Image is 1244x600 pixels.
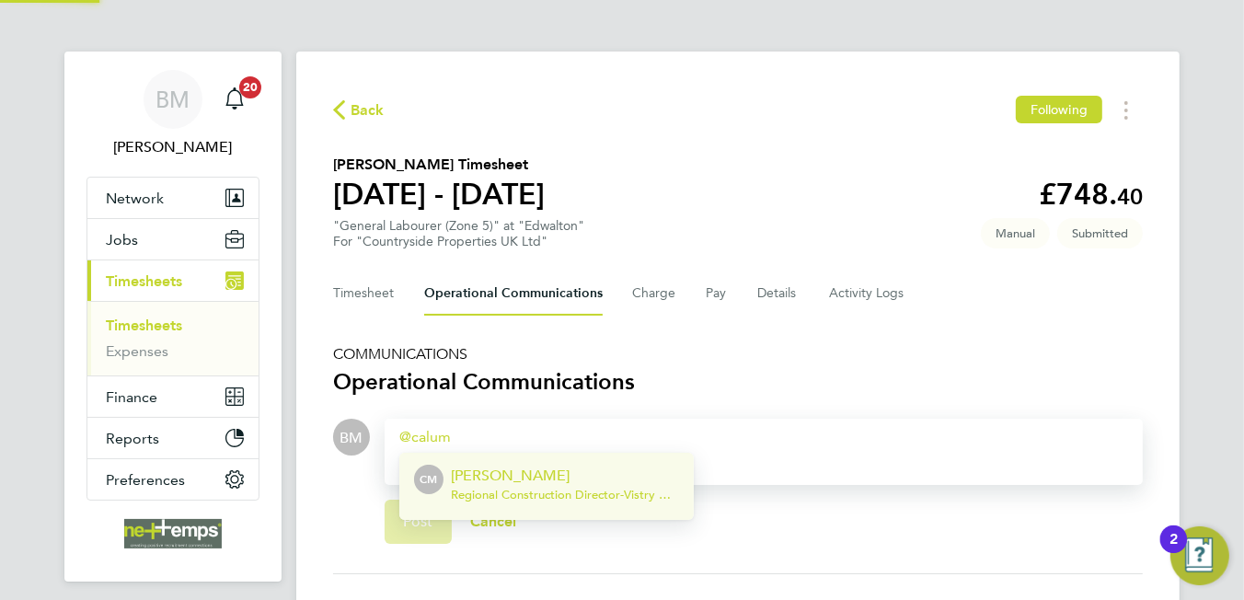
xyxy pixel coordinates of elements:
[64,52,282,582] nav: Main navigation
[86,70,259,158] a: BM[PERSON_NAME]
[106,388,157,406] span: Finance
[399,428,451,445] span: calum
[106,430,159,447] span: Reports
[216,70,253,129] a: 20
[333,419,370,456] div: Brooke Morley
[452,500,536,544] button: Cancel
[106,231,138,248] span: Jobs
[106,190,164,207] span: Network
[981,218,1050,248] span: This timesheet was manually created.
[333,218,584,249] div: "General Labourer (Zone 5)" at "Edwalton"
[420,468,438,490] span: CM
[451,465,679,487] p: [PERSON_NAME]
[106,317,182,334] a: Timesheets
[333,271,395,316] button: Timesheet
[87,219,259,260] button: Jobs
[757,271,800,316] button: Details
[87,376,259,417] button: Finance
[333,176,545,213] h1: [DATE] - [DATE]
[87,260,259,301] button: Timesheets
[1110,96,1143,124] button: Timesheets Menu
[239,76,261,98] span: 20
[1016,96,1102,123] button: Following
[333,154,545,176] h2: [PERSON_NAME] Timesheet
[706,271,728,316] button: Pay
[1039,177,1143,212] app-decimal: £748.
[340,427,363,447] span: BM
[424,271,603,316] button: Operational Communications
[156,87,190,111] span: BM
[86,519,259,548] a: Go to home page
[1031,101,1088,118] span: Following
[86,136,259,158] span: Brooke Morley
[451,488,679,502] span: Regional Construction Director - Vistry Group Plc
[333,98,385,121] button: Back
[1117,183,1143,210] span: 40
[829,271,906,316] button: Activity Logs
[106,342,168,360] a: Expenses
[106,471,185,489] span: Preferences
[333,367,1143,397] h3: Operational Communications
[87,418,259,458] button: Reports
[470,513,517,530] span: Cancel
[87,178,259,218] button: Network
[1170,526,1229,585] button: Open Resource Center, 2 new notifications
[632,271,676,316] button: Charge
[1057,218,1143,248] span: This timesheet is Submitted.
[351,99,385,121] span: Back
[87,459,259,500] button: Preferences
[1169,539,1178,563] div: 2
[414,465,443,494] div: Calum Madden
[124,519,222,548] img: net-temps-logo-retina.png
[333,345,1143,363] h5: COMMUNICATIONS
[333,234,584,249] div: For "Countryside Properties UK Ltd"
[87,301,259,375] div: Timesheets
[106,272,182,290] span: Timesheets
